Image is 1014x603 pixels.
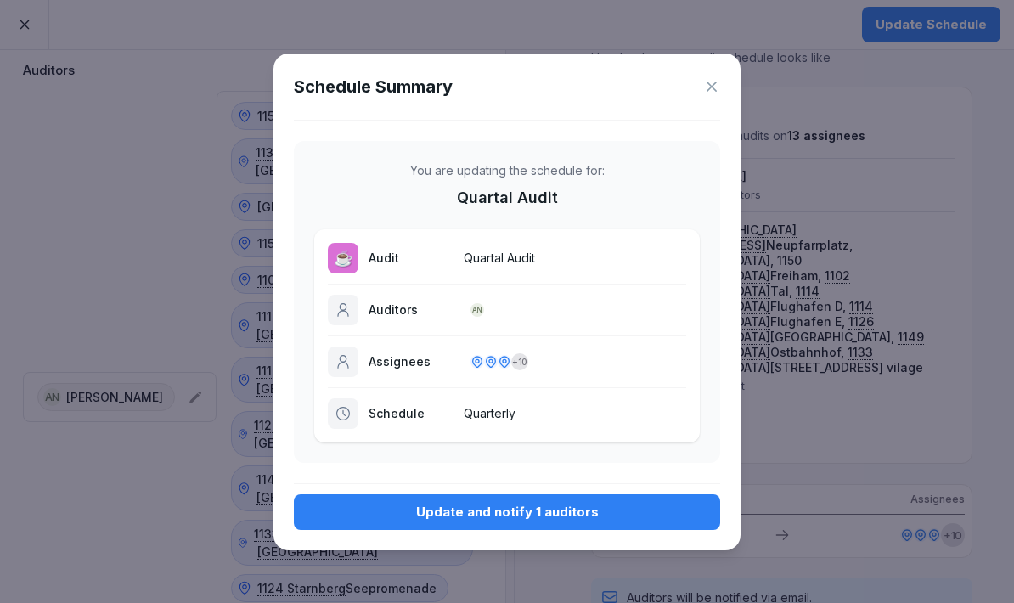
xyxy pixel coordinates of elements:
h1: Schedule Summary [294,74,453,99]
div: + 10 [511,353,528,370]
p: Schedule [369,404,453,422]
p: Audit [369,249,453,267]
div: AN [470,303,484,317]
p: Quartal Audit [457,186,558,209]
div: Update and notify 1 auditors [307,503,707,521]
p: Auditors [369,301,453,318]
p: Quartal Audit [464,249,686,267]
button: Update and notify 1 auditors [294,494,720,530]
p: Assignees [369,352,453,370]
p: You are updating the schedule for: [410,161,605,179]
p: Quarterly [464,404,686,422]
p: ☕ [334,246,352,269]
